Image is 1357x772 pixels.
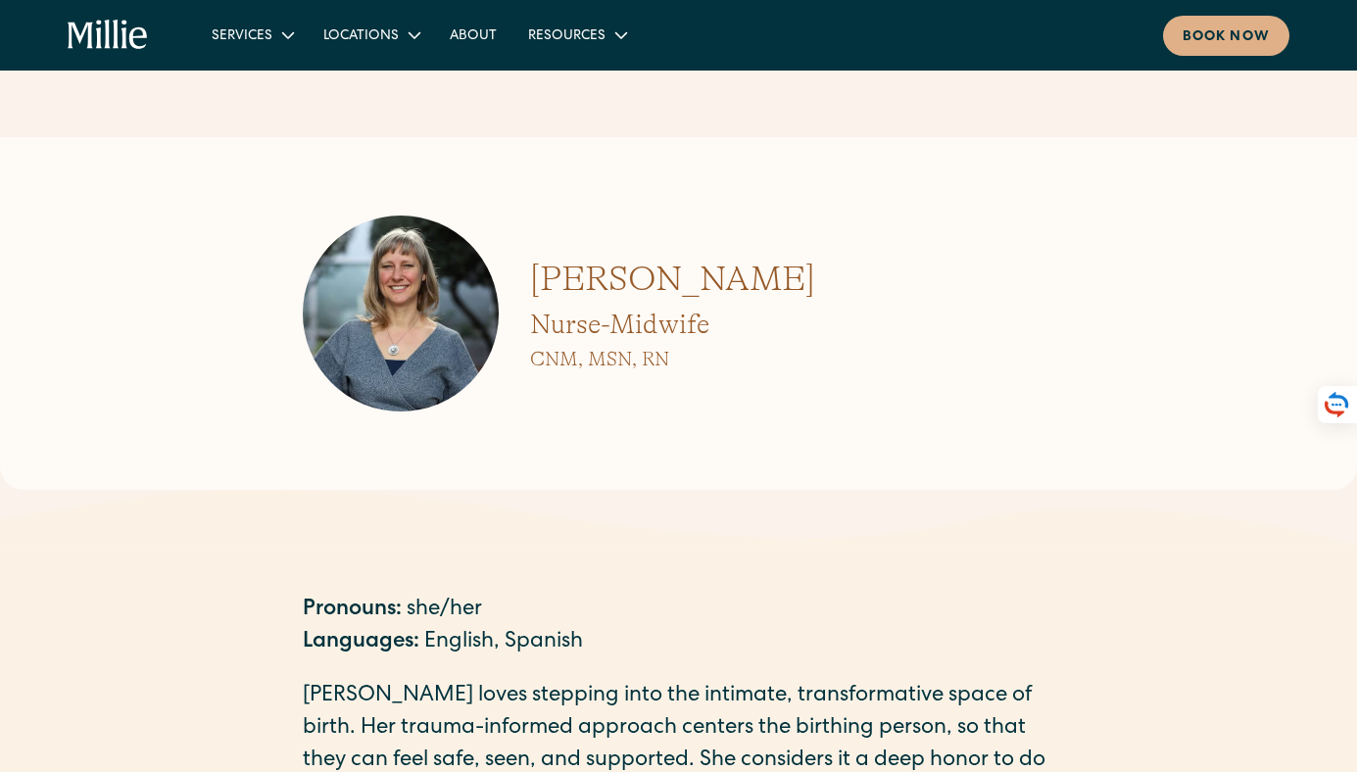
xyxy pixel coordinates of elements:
[424,627,583,659] div: English, Spanish
[303,600,402,621] strong: Pronouns:
[530,306,815,344] h2: Nurse-Midwife
[1183,27,1270,48] div: Book now
[68,20,148,51] a: home
[528,26,606,47] div: Resources
[530,345,815,374] h3: CNM, MSN, RN
[212,26,272,47] div: Services
[196,19,308,51] div: Services
[512,19,641,51] div: Resources
[303,216,499,411] img: Cynthia Banks Profile Photo
[323,26,399,47] div: Locations
[303,632,419,653] strong: Languages:
[530,253,815,306] h1: [PERSON_NAME]
[1163,16,1289,56] a: Book now
[434,19,512,51] a: About
[407,595,482,627] div: she/her
[308,19,434,51] div: Locations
